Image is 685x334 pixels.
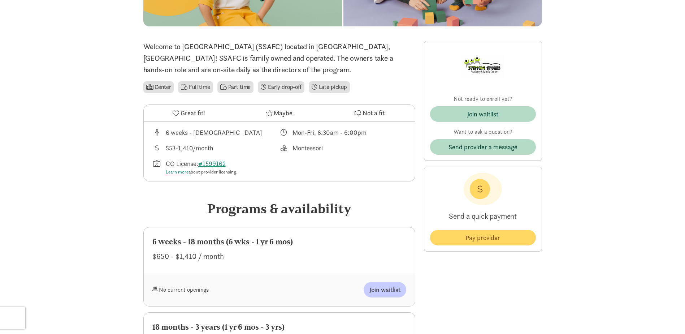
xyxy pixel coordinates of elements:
[369,285,400,295] span: Join waitlist
[178,81,213,93] li: Full time
[274,108,292,118] span: Maybe
[461,47,504,86] img: Provider logo
[166,168,237,176] div: about provider licensing.
[143,81,174,93] li: Center
[152,250,406,262] div: $650 - $1,410 / month
[448,142,517,152] span: Send provider a message
[143,41,415,76] p: Welcome to [GEOGRAPHIC_DATA] (SSAFC) located in [GEOGRAPHIC_DATA], [GEOGRAPHIC_DATA]! SSAFC is fa...
[292,143,323,153] div: Montessori
[309,81,350,93] li: Late pickup
[166,143,213,153] div: 553-1,410/month
[324,105,415,121] button: Not a fit
[363,108,385,118] span: Not a fit
[258,81,304,93] li: Early drop-off
[465,233,500,243] span: Pay provider
[152,321,406,333] div: 18 months - 3 years (1 yr 6 mos - 3 yrs)
[152,236,406,248] div: 6 weeks - 18 months (6 wks - 1 yr 6 mos)
[279,143,406,153] div: This provider's education philosophy
[166,128,262,137] div: 6 weeks - [DEMOGRAPHIC_DATA]
[152,282,279,297] div: No current openings
[166,169,188,175] a: Learn more
[198,159,226,168] a: #1599162
[152,143,279,153] div: Average tuition for this program
[430,205,536,227] p: Send a quick payment
[181,108,205,118] span: Great fit!
[430,139,536,155] button: Send provider a message
[430,128,536,136] p: Want to ask a question?
[143,199,415,218] div: Programs & availability
[430,106,536,122] button: Join waitlist
[364,282,406,297] button: Join waitlist
[430,95,536,103] p: Not ready to enroll yet?
[217,81,253,93] li: Part time
[166,159,237,176] div: CO License:
[152,159,279,176] div: License number
[292,128,367,137] div: Mon-Fri, 6:30am - 6:00pm
[152,128,279,137] div: Age range for children that this provider cares for
[467,109,498,119] div: Join waitlist
[234,105,324,121] button: Maybe
[279,128,406,137] div: Class schedule
[144,105,234,121] button: Great fit!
